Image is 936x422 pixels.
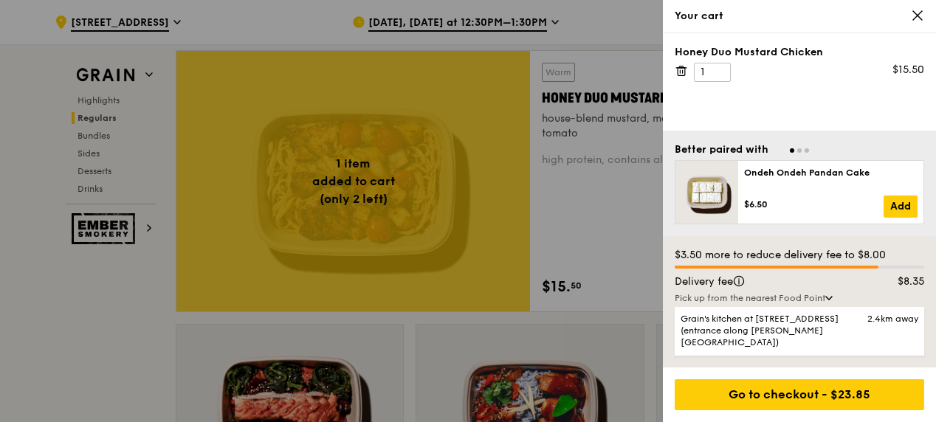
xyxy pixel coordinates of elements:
div: Better paired with [675,142,768,157]
div: $6.50 [744,198,884,210]
span: Go to slide 3 [805,148,809,153]
span: 2.4km away [867,313,918,325]
div: Pick up from the nearest Food Point [675,292,924,304]
div: Delivery fee [666,274,867,289]
div: $3.50 more to reduce delivery fee to $8.00 [675,248,924,263]
span: Grain's kitchen at [STREET_ADDRESS] (entrance along [PERSON_NAME][GEOGRAPHIC_DATA]) [681,313,859,348]
a: Add [884,196,918,218]
div: Your cart [675,9,924,24]
div: Ondeh Ondeh Pandan Cake [744,167,918,179]
span: Go to slide 1 [790,148,794,153]
span: Go to slide 2 [797,148,802,153]
div: $15.50 [892,63,924,77]
div: Honey Duo Mustard Chicken [675,45,924,60]
div: $8.35 [867,274,934,289]
div: Go to checkout - $23.85 [675,379,924,410]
